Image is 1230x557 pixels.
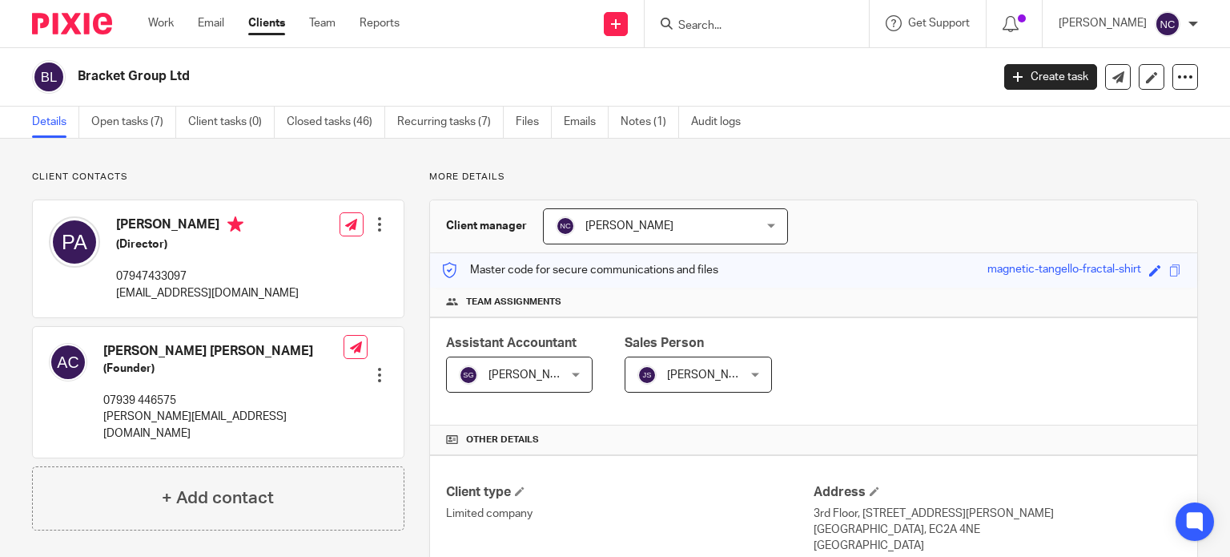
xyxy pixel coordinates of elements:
[397,107,504,138] a: Recurring tasks (7)
[1059,15,1147,31] p: [PERSON_NAME]
[103,361,344,377] h5: (Founder)
[691,107,753,138] a: Audit logs
[32,13,112,34] img: Pixie
[637,365,657,385] img: svg%3E
[32,107,79,138] a: Details
[309,15,336,31] a: Team
[466,296,561,309] span: Team assignments
[116,216,299,236] h4: [PERSON_NAME]
[116,285,299,301] p: [EMAIL_ADDRESS][DOMAIN_NAME]
[446,218,527,234] h3: Client manager
[91,107,176,138] a: Open tasks (7)
[49,343,87,381] img: svg%3E
[814,506,1181,522] p: 3rd Floor, [STREET_ADDRESS][PERSON_NAME]
[116,268,299,285] p: 07947433097
[198,15,224,31] a: Email
[287,107,385,138] a: Closed tasks (46)
[667,369,755,381] span: [PERSON_NAME]
[459,365,478,385] img: svg%3E
[116,236,299,252] h5: (Director)
[625,337,704,349] span: Sales Person
[814,522,1181,538] p: [GEOGRAPHIC_DATA], EC2A 4NE
[442,262,718,278] p: Master code for secure communications and files
[148,15,174,31] a: Work
[188,107,275,138] a: Client tasks (0)
[103,393,344,409] p: 07939 446575
[585,220,673,232] span: [PERSON_NAME]
[556,216,575,236] img: svg%3E
[32,171,404,184] p: Client contacts
[516,107,552,138] a: Files
[446,337,577,349] span: Assistant Accountant
[446,506,814,522] p: Limited company
[429,171,1198,184] p: More details
[103,343,344,360] h4: [PERSON_NAME] [PERSON_NAME]
[446,484,814,501] h4: Client type
[32,60,66,94] img: svg%3E
[677,19,821,34] input: Search
[49,216,100,268] img: svg%3E
[1155,11,1180,37] img: svg%3E
[78,68,800,85] h2: Bracket Group Ltd
[987,261,1141,280] div: magnetic-tangello-fractal-shirt
[227,216,243,232] i: Primary
[621,107,679,138] a: Notes (1)
[564,107,609,138] a: Emails
[814,484,1181,501] h4: Address
[162,486,274,511] h4: + Add contact
[1004,64,1097,90] a: Create task
[466,434,539,446] span: Other details
[360,15,400,31] a: Reports
[248,15,285,31] a: Clients
[488,369,577,381] span: [PERSON_NAME]
[103,409,344,442] p: [PERSON_NAME][EMAIL_ADDRESS][DOMAIN_NAME]
[814,538,1181,554] p: [GEOGRAPHIC_DATA]
[908,18,970,29] span: Get Support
